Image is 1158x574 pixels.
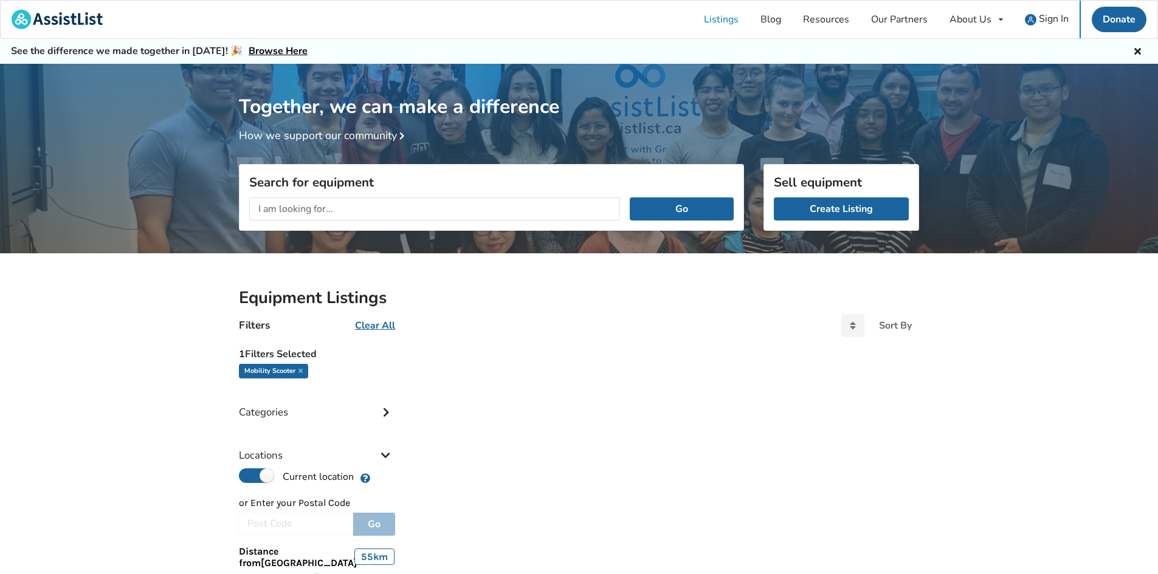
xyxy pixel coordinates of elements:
[750,1,792,38] a: Blog
[693,1,750,38] a: Listings
[355,319,395,332] u: Clear All
[860,1,939,38] a: Our Partners
[239,287,919,309] h2: Equipment Listings
[949,15,991,24] div: About Us
[1014,1,1080,38] a: user icon Sign In
[11,45,308,58] h5: See the difference we made together in [DATE]! 🎉
[630,197,734,220] button: Go
[774,197,909,220] a: Create Listing
[1039,12,1069,26] span: Sign In
[879,321,912,330] div: Sort By
[774,174,909,190] h3: Sell equipment
[239,545,357,569] span: Distance from [GEOGRAPHIC_DATA]
[239,342,395,364] h5: 1 Filters Selected
[239,425,395,468] div: Locations
[792,1,860,38] a: Resources
[249,197,620,220] input: I am looking for...
[239,364,308,378] div: mobility scooter
[239,468,354,484] label: Current location
[249,44,308,58] a: Browse Here
[12,10,103,29] img: assistlist-logo
[239,128,409,143] a: How we support our community
[239,381,395,425] div: Categories
[354,548,395,565] div: 55 km
[239,318,270,332] h4: Filters
[239,496,395,510] p: or Enter your Postal Code
[249,174,734,190] h3: Search for equipment
[239,64,919,119] h1: Together, we can make a difference
[1025,14,1036,26] img: user icon
[1092,7,1146,32] a: Donate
